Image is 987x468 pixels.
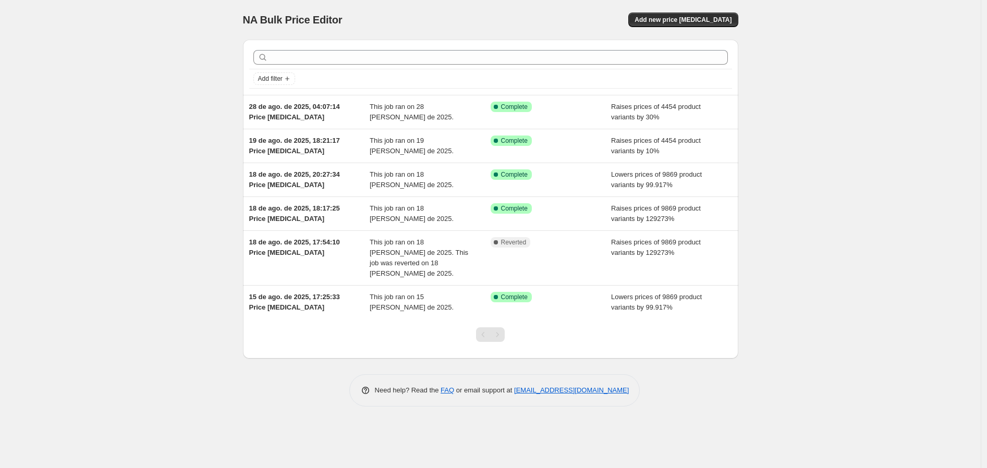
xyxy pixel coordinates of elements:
nav: Pagination [476,327,505,342]
span: Lowers prices of 9869 product variants by 99.917% [611,170,702,189]
span: This job ran on 19 [PERSON_NAME] de 2025. [370,137,454,155]
span: or email support at [454,386,514,394]
span: Add filter [258,75,283,83]
span: This job ran on 28 [PERSON_NAME] de 2025. [370,103,454,121]
span: Raises prices of 4454 product variants by 10% [611,137,701,155]
span: Raises prices of 9869 product variants by 129273% [611,204,701,223]
a: [EMAIL_ADDRESS][DOMAIN_NAME] [514,386,629,394]
span: This job ran on 18 [PERSON_NAME] de 2025. [370,204,454,223]
span: Complete [501,293,528,301]
span: 18 de ago. de 2025, 18:17:25 Price [MEDICAL_DATA] [249,204,340,223]
span: Complete [501,137,528,145]
a: FAQ [441,386,454,394]
span: Raises prices of 4454 product variants by 30% [611,103,701,121]
span: This job ran on 18 [PERSON_NAME] de 2025. This job was reverted on 18 [PERSON_NAME] de 2025. [370,238,468,277]
span: 19 de ago. de 2025, 18:21:17 Price [MEDICAL_DATA] [249,137,340,155]
button: Add filter [253,72,295,85]
span: Add new price [MEDICAL_DATA] [635,16,732,24]
span: This job ran on 18 [PERSON_NAME] de 2025. [370,170,454,189]
span: Complete [501,204,528,213]
span: Raises prices of 9869 product variants by 129273% [611,238,701,256]
span: Complete [501,103,528,111]
span: Need help? Read the [375,386,441,394]
span: 15 de ago. de 2025, 17:25:33 Price [MEDICAL_DATA] [249,293,340,311]
span: Lowers prices of 9869 product variants by 99.917% [611,293,702,311]
span: Reverted [501,238,527,247]
span: 18 de ago. de 2025, 20:27:34 Price [MEDICAL_DATA] [249,170,340,189]
span: 28 de ago. de 2025, 04:07:14 Price [MEDICAL_DATA] [249,103,340,121]
span: 18 de ago. de 2025, 17:54:10 Price [MEDICAL_DATA] [249,238,340,256]
span: This job ran on 15 [PERSON_NAME] de 2025. [370,293,454,311]
button: Add new price [MEDICAL_DATA] [628,13,738,27]
span: NA Bulk Price Editor [243,14,343,26]
span: Complete [501,170,528,179]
